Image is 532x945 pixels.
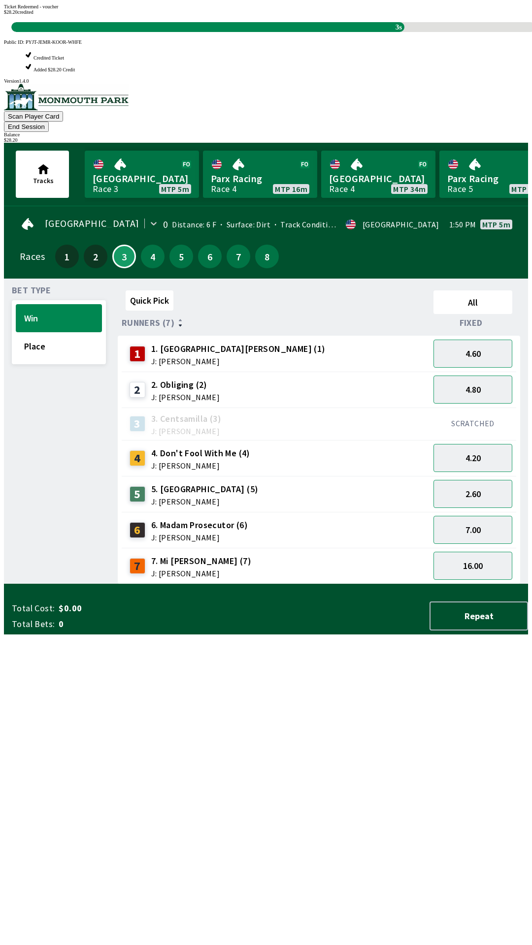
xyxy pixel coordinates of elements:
[93,172,191,185] span: [GEOGRAPHIC_DATA]
[255,245,279,268] button: 8
[93,185,118,193] div: Race 3
[151,483,259,496] span: 5. [GEOGRAPHIC_DATA] (5)
[130,486,145,502] div: 5
[24,341,94,352] span: Place
[211,172,309,185] span: Parx Racing
[20,252,45,260] div: Races
[151,519,248,532] span: 6. Madam Prosecutor (6)
[433,516,512,544] button: 7.00
[151,357,326,365] span: J: [PERSON_NAME]
[4,9,33,15] span: $ 28.20 credited
[433,552,512,580] button: 16.00
[363,220,439,228] div: [GEOGRAPHIC_DATA]
[216,220,270,229] span: Surface: Dirt
[200,253,219,260] span: 6
[16,151,69,198] button: Tracks
[130,416,145,432] div: 3
[143,253,162,260] span: 4
[151,555,251,567] span: 7. Mi [PERSON_NAME] (7)
[130,558,145,574] div: 7
[463,560,483,571] span: 16.00
[433,290,512,314] button: All
[161,185,189,193] span: MTP 5m
[4,122,49,132] button: End Session
[151,498,259,505] span: J: [PERSON_NAME]
[393,21,404,34] span: 3s
[33,55,64,61] span: Credited Ticket
[433,376,512,404] button: 4.80
[85,151,199,198] a: [GEOGRAPHIC_DATA]Race 3MTP 5m
[4,84,129,110] img: venue logo
[482,220,510,228] span: MTP 5m
[33,67,75,72] span: Added $28.20 Credit
[151,393,220,401] span: J: [PERSON_NAME]
[270,220,357,229] span: Track Condition: Firm
[172,220,216,229] span: Distance: 6 F
[59,618,214,630] span: 0
[16,332,102,360] button: Place
[447,185,473,193] div: Race 5
[460,319,483,327] span: Fixed
[126,290,173,311] button: Quick Pick
[465,384,481,395] span: 4.80
[26,39,82,45] span: PYJT-JEMR-KOOR-WHFE
[130,346,145,362] div: 1
[4,137,528,143] div: $ 28.20
[12,286,51,294] span: Bet Type
[45,220,139,227] span: [GEOGRAPHIC_DATA]
[169,245,193,268] button: 5
[211,185,236,193] div: Race 4
[130,450,145,466] div: 4
[151,569,251,577] span: J: [PERSON_NAME]
[321,151,435,198] a: [GEOGRAPHIC_DATA]Race 4MTP 34m
[4,111,63,122] button: Scan Player Card
[122,319,174,327] span: Runners (7)
[430,318,516,328] div: Fixed
[449,220,476,228] span: 1:50 PM
[24,313,94,324] span: Win
[438,610,519,622] span: Repeat
[163,220,168,228] div: 0
[151,447,250,460] span: 4. Don't Fool With Me (4)
[258,253,276,260] span: 8
[433,480,512,508] button: 2.60
[130,295,169,306] span: Quick Pick
[112,245,136,268] button: 3
[58,253,76,260] span: 1
[151,343,326,355] span: 1. [GEOGRAPHIC_DATA][PERSON_NAME] (1)
[465,524,481,535] span: 7.00
[465,348,481,359] span: 4.60
[4,132,528,137] div: Balance
[86,253,105,260] span: 2
[84,245,107,268] button: 2
[55,245,79,268] button: 1
[151,462,250,470] span: J: [PERSON_NAME]
[198,245,222,268] button: 6
[12,618,55,630] span: Total Bets:
[465,488,481,500] span: 2.60
[393,185,426,193] span: MTP 34m
[329,172,428,185] span: [GEOGRAPHIC_DATA]
[203,151,317,198] a: Parx RacingRace 4MTP 16m
[4,39,528,45] div: Public ID:
[116,254,133,259] span: 3
[4,78,528,84] div: Version 1.4.0
[433,444,512,472] button: 4.20
[130,522,145,538] div: 6
[33,176,54,185] span: Tracks
[16,304,102,332] button: Win
[122,318,430,328] div: Runners (7)
[12,602,55,614] span: Total Cost:
[151,427,221,435] span: J: [PERSON_NAME]
[430,601,528,630] button: Repeat
[433,418,512,428] div: SCRATCHED
[151,412,221,425] span: 3. Centsamilla (3)
[151,378,220,391] span: 2. Obliging (2)
[172,253,191,260] span: 5
[227,245,250,268] button: 7
[275,185,307,193] span: MTP 16m
[4,4,528,9] div: Ticket Redeemed - voucher
[59,602,214,614] span: $0.00
[465,452,481,464] span: 4.20
[438,297,508,308] span: All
